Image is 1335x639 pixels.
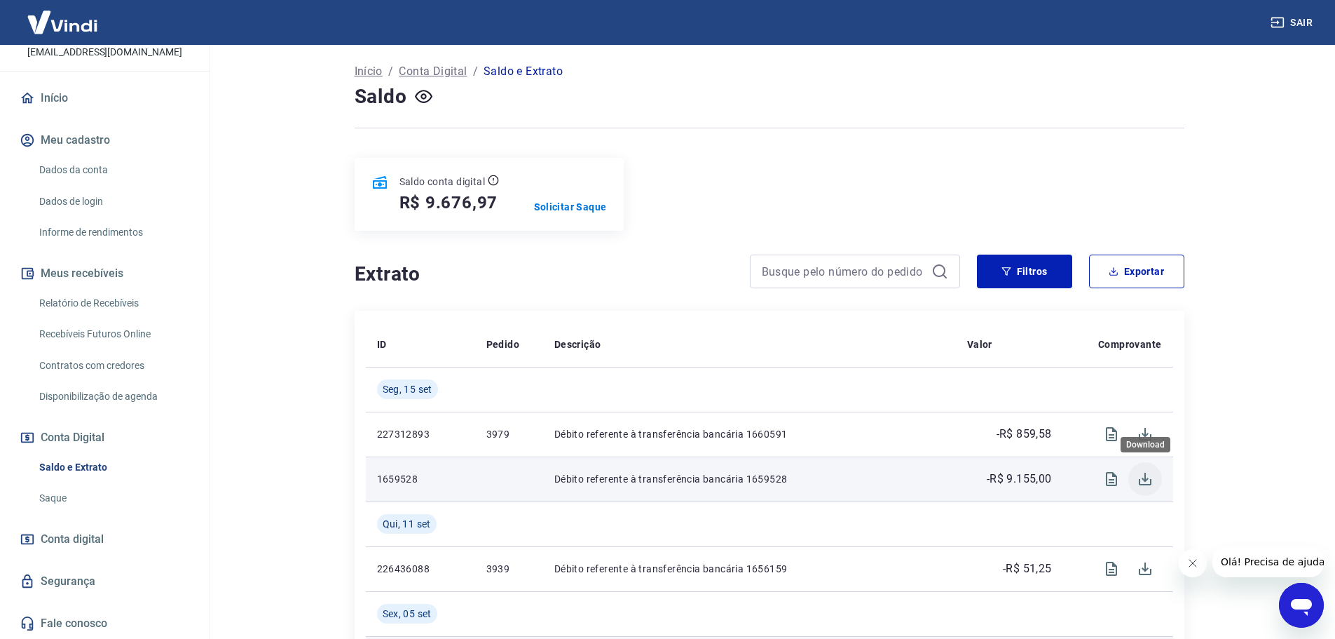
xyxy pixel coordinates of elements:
span: Sex, 05 set [383,607,432,621]
a: Disponibilização de agenda [34,382,193,411]
p: Saldo conta digital [399,175,486,189]
p: Saldo e Extrato [484,63,563,80]
p: Débito referente à transferência bancária 1659528 [554,472,945,486]
a: Informe de rendimentos [34,218,193,247]
span: Qui, 11 set [383,517,431,531]
a: Início [17,83,193,114]
span: Visualizar [1095,417,1128,451]
p: Débito referente à transferência bancária 1660591 [554,427,945,441]
a: Saque [34,484,193,513]
img: Vindi [17,1,108,43]
a: Conta digital [17,524,193,555]
button: Conta Digital [17,422,193,453]
p: Valor [967,337,992,351]
div: Download [1121,437,1170,452]
button: Meus recebíveis [17,258,193,289]
p: 3979 [486,427,532,441]
a: Fale conosco [17,608,193,639]
p: 227312893 [377,427,464,441]
p: Descrição [554,337,601,351]
a: Recebíveis Futuros Online [34,320,193,349]
p: Débito referente à transferência bancária 1656159 [554,562,945,576]
p: -R$ 51,25 [1003,560,1052,577]
iframe: Mensagem da empresa [1212,546,1324,577]
span: Conta digital [41,530,104,549]
a: Dados da conta [34,156,193,184]
a: Solicitar Saque [534,200,607,214]
p: Pedido [486,337,519,351]
button: Filtros [977,255,1072,288]
a: Conta Digital [399,63,467,80]
h4: Saldo [355,83,407,111]
a: Dados de login [34,187,193,216]
span: Visualizar [1095,462,1128,496]
a: Início [355,63,383,80]
span: Seg, 15 set [383,382,432,396]
span: Visualizar [1095,552,1128,586]
button: Sair [1268,10,1318,36]
span: Download [1128,417,1162,451]
input: Busque pelo número do pedido [762,261,926,282]
p: Comprovante [1098,337,1161,351]
span: Download [1128,552,1162,586]
p: [EMAIL_ADDRESS][DOMAIN_NAME] [27,45,182,60]
a: Saldo e Extrato [34,453,193,482]
p: 1659528 [377,472,464,486]
p: -R$ 9.155,00 [987,471,1052,487]
button: Exportar [1089,255,1184,288]
p: / [473,63,478,80]
button: Meu cadastro [17,125,193,156]
a: Contratos com credores [34,351,193,380]
h4: Extrato [355,260,733,288]
iframe: Botão para abrir a janela de mensagens [1279,583,1324,628]
p: / [388,63,393,80]
a: Relatório de Recebíveis [34,289,193,318]
iframe: Fechar mensagem [1179,549,1207,577]
span: Olá! Precisa de ajuda? [8,10,118,21]
p: 226436088 [377,562,464,576]
p: 3939 [486,562,532,576]
h5: R$ 9.676,97 [399,191,498,214]
p: ID [377,337,387,351]
a: Segurança [17,566,193,597]
p: -R$ 859,58 [997,426,1052,443]
span: Download [1128,462,1162,496]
